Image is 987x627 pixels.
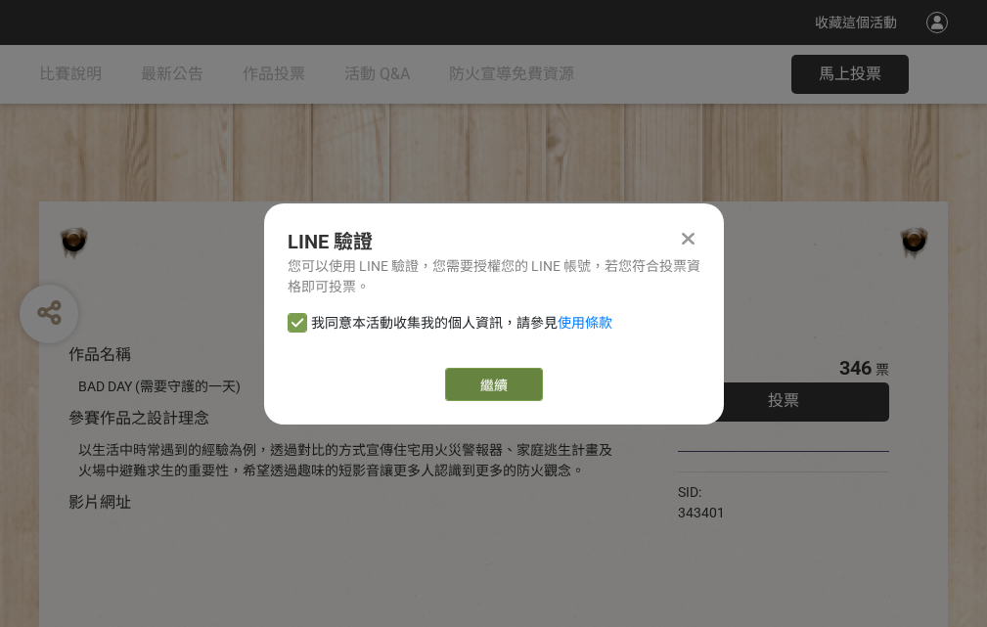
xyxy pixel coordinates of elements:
span: 作品名稱 [68,345,131,364]
span: 收藏這個活動 [815,15,897,30]
a: 使用條款 [558,315,612,331]
a: 防火宣導免費資源 [449,45,574,104]
a: 比賽說明 [39,45,102,104]
span: 參賽作品之設計理念 [68,409,209,427]
div: 以生活中時常遇到的經驗為例，透過對比的方式宣傳住宅用火災警報器、家庭逃生計畫及火場中避難求生的重要性，希望透過趣味的短影音讓更多人認識到更多的防火觀念。 [78,440,619,481]
span: 馬上投票 [819,65,881,83]
span: 防火宣導免費資源 [449,65,574,83]
span: 比賽說明 [39,65,102,83]
iframe: Facebook Share [730,482,828,502]
button: 馬上投票 [791,55,909,94]
a: 繼續 [445,368,543,401]
div: 您可以使用 LINE 驗證，您需要授權您的 LINE 帳號，若您符合投票資格即可投票。 [288,256,700,297]
span: 票 [875,362,889,378]
a: 活動 Q&A [344,45,410,104]
a: 作品投票 [243,45,305,104]
span: 作品投票 [243,65,305,83]
span: 我同意本活動收集我的個人資訊，請參見 [311,313,612,334]
span: SID: 343401 [678,484,725,520]
span: 活動 Q&A [344,65,410,83]
span: 投票 [768,391,799,410]
span: 最新公告 [141,65,203,83]
a: 最新公告 [141,45,203,104]
span: 影片網址 [68,493,131,512]
div: BAD DAY (需要守護的一天) [78,377,619,397]
span: 346 [839,356,872,380]
div: LINE 驗證 [288,227,700,256]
